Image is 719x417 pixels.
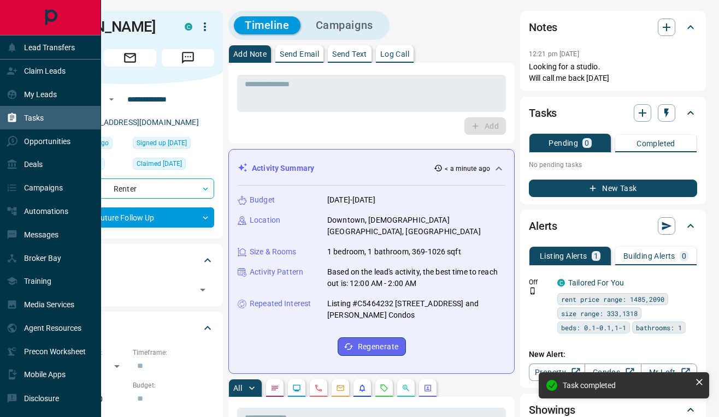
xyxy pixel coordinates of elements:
[529,61,697,84] p: Looking for a studio. Will call me back [DATE]
[46,18,168,35] h1: [PERSON_NAME]
[327,298,505,321] p: Listing #C5464232 [STREET_ADDRESS] and [PERSON_NAME] Condos
[637,140,675,147] p: Completed
[529,19,557,36] h2: Notes
[233,50,267,58] p: Add Note
[233,384,242,392] p: All
[358,384,367,392] svg: Listing Alerts
[292,384,301,392] svg: Lead Browsing Activity
[133,348,214,358] p: Timeframe:
[585,139,589,147] p: 0
[105,93,118,106] button: Open
[250,215,280,226] p: Location
[529,104,557,122] h2: Tasks
[529,287,537,295] svg: Push Notification Only
[594,252,598,260] p: 1
[529,277,551,287] p: Off
[529,364,585,381] a: Property
[332,50,367,58] p: Send Text
[250,266,303,278] p: Activity Pattern
[195,282,210,297] button: Open
[238,158,505,178] div: Activity Summary< a minute ago
[327,246,461,258] p: 1 bedroom, 1 bathroom, 369-1026 sqft
[380,50,409,58] p: Log Call
[336,384,345,392] svg: Emails
[252,163,314,174] p: Activity Summary
[529,100,697,126] div: Tasks
[561,308,638,319] span: size range: 333,1318
[250,194,275,206] p: Budget
[585,364,641,381] a: Condos
[529,180,697,197] button: New Task
[636,322,682,333] span: bathrooms: 1
[133,380,214,390] p: Budget:
[250,298,311,309] p: Repeated Interest
[540,252,587,260] p: Listing Alerts
[561,294,664,305] span: rent price range: 1485,2090
[327,266,505,289] p: Based on the lead's activity, the best time to reach out is: 12:00 AM - 2:00 AM
[568,278,624,287] a: Tailored For You
[338,337,406,356] button: Regenerate
[46,207,214,228] div: Future Follow Up
[250,246,297,258] p: Size & Rooms
[445,164,490,174] p: < a minute ago
[133,137,214,152] div: Sun Aug 17 2025
[46,247,214,273] div: Tags
[529,50,579,58] p: 12:21 pm [DATE]
[234,16,300,34] button: Timeline
[529,349,697,360] p: New Alert:
[46,315,214,341] div: Criteria
[162,49,214,67] span: Message
[563,381,691,390] div: Task completed
[402,384,410,392] svg: Opportunities
[549,139,578,147] p: Pending
[557,279,565,287] div: condos.ca
[623,252,675,260] p: Building Alerts
[529,213,697,239] div: Alerts
[327,194,375,206] p: [DATE]-[DATE]
[682,252,686,260] p: 0
[104,49,156,67] span: Email
[75,118,199,127] a: [EMAIL_ADDRESS][DOMAIN_NAME]
[561,322,626,333] span: beds: 0.1-0.1,1-1
[280,50,319,58] p: Send Email
[327,215,505,237] p: Downtown, [DEMOGRAPHIC_DATA][GEOGRAPHIC_DATA], [GEOGRAPHIC_DATA]
[529,14,697,40] div: Notes
[185,23,192,31] div: condos.ca
[423,384,432,392] svg: Agent Actions
[380,384,388,392] svg: Requests
[529,217,557,235] h2: Alerts
[46,178,214,199] div: Renter
[137,158,182,169] span: Claimed [DATE]
[641,364,697,381] a: Mr.Loft
[305,16,384,34] button: Campaigns
[137,138,187,148] span: Signed up [DATE]
[314,384,323,392] svg: Calls
[270,384,279,392] svg: Notes
[529,157,697,173] p: No pending tasks
[133,158,214,173] div: Sun Aug 17 2025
